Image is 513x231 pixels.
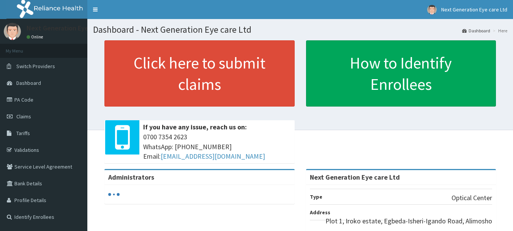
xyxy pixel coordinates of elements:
[451,193,492,203] p: Optical Center
[462,27,490,34] a: Dashboard
[491,27,507,34] li: Here
[16,80,41,86] span: Dashboard
[16,130,30,137] span: Tariffs
[310,209,330,216] b: Address
[310,173,400,182] strong: Next Generation Eye care Ltd
[143,123,247,131] b: If you have any issue, reach us on:
[16,63,55,70] span: Switch Providers
[310,193,322,200] b: Type
[325,216,492,226] p: Plot 1, Iroko estate, Egbeda-Isheri-Igando Road, Alimosho
[16,113,31,120] span: Claims
[161,152,265,161] a: [EMAIL_ADDRESS][DOMAIN_NAME]
[4,23,21,40] img: User Image
[441,6,507,13] span: Next Generation Eye care Ltd
[27,25,115,32] p: Next Generation Eye care Ltd
[108,189,120,200] svg: audio-loading
[306,40,496,107] a: How to Identify Enrollees
[104,40,295,107] a: Click here to submit claims
[108,173,154,182] b: Administrators
[143,132,291,161] span: 0700 7354 2623 WhatsApp: [PHONE_NUMBER] Email:
[427,5,437,14] img: User Image
[93,25,507,35] h1: Dashboard - Next Generation Eye care Ltd
[27,34,45,40] a: Online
